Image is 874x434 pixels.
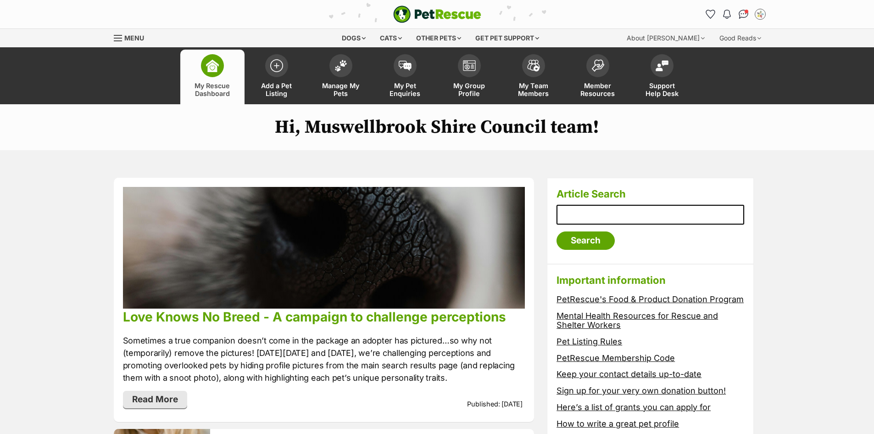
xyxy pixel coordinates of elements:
[557,187,744,200] h3: Article Search
[557,386,726,395] a: Sign up for your very own donation button!
[557,294,744,304] a: PetRescue's Food & Product Donation Program
[557,419,679,428] a: How to write a great pet profile
[373,29,408,47] div: Cats
[557,274,744,287] h3: Important information
[557,311,718,330] a: Mental Health Resources for Rescue and Shelter Workers
[393,6,481,23] a: PetRescue
[335,29,372,47] div: Dogs
[334,60,347,72] img: manage-my-pets-icon-02211641906a0b7f246fdf0571729dbe1e7629f14944591b6c1af311fb30b64b.svg
[577,82,618,97] span: Member Resources
[703,7,718,22] a: Favourites
[736,7,751,22] a: Conversations
[393,6,481,23] img: logo-e224e6f780fb5917bec1dbf3a21bbac754714ae5b6737aabdf751b685950b380.svg
[641,82,683,97] span: Support Help Desk
[180,50,245,104] a: My Rescue Dashboard
[384,82,426,97] span: My Pet Enquiries
[463,60,476,71] img: group-profile-icon-3fa3cf56718a62981997c0bc7e787c4b2cf8bcc04b72c1350f741eb67cf2f40e.svg
[557,353,675,363] a: PetRescue Membership Code
[245,50,309,104] a: Add a Pet Listing
[449,82,490,97] span: My Group Profile
[513,82,554,97] span: My Team Members
[469,29,546,47] div: Get pet support
[656,60,668,71] img: help-desk-icon-fdf02630f3aa405de69fd3d07c3f3aa587a6932b1a1747fa1d2bba05be0121f9.svg
[723,10,730,19] img: notifications-46538b983faf8c2785f20acdc204bb7945ddae34d4c08c2a6579f10ce5e182be.svg
[256,82,297,97] span: Add a Pet Listing
[501,50,566,104] a: My Team Members
[373,50,437,104] a: My Pet Enquiries
[703,7,768,22] ul: Account quick links
[124,34,144,42] span: Menu
[720,7,735,22] button: Notifications
[566,50,630,104] a: Member Resources
[527,60,540,72] img: team-members-icon-5396bd8760b3fe7c0b43da4ab00e1e3bb1a5d9ba89233759b79545d2d3fc5d0d.svg
[620,29,711,47] div: About [PERSON_NAME]
[114,29,150,45] a: Menu
[557,369,701,379] a: Keep your contact details up-to-date
[192,82,233,97] span: My Rescue Dashboard
[309,50,373,104] a: Manage My Pets
[399,61,412,71] img: pet-enquiries-icon-7e3ad2cf08bfb03b45e93fb7055b45f3efa6380592205ae92323e6603595dc1f.svg
[123,334,525,384] p: Sometimes a true companion doesn’t come in the package an adopter has pictured…so why not (tempor...
[753,7,768,22] button: My account
[270,59,283,72] img: add-pet-listing-icon-0afa8454b4691262ce3f59096e99ab1cd57d4a30225e0717b998d2c9b9846f56.svg
[437,50,501,104] a: My Group Profile
[756,10,765,19] img: Muswellbrook Animal Shelter profile pic
[713,29,768,47] div: Good Reads
[557,337,622,346] a: Pet Listing Rules
[123,309,506,325] a: Love Knows No Breed - A campaign to challenge perceptions
[123,391,187,408] a: Read More
[467,399,523,409] p: Published: [DATE]
[739,10,748,19] img: chat-41dd97257d64d25036548639549fe6c8038ab92f7586957e7f3b1b290dea8141.svg
[410,29,468,47] div: Other pets
[591,59,604,72] img: member-resources-icon-8e73f808a243e03378d46382f2149f9095a855e16c252ad45f914b54edf8863c.svg
[557,402,711,412] a: Here’s a list of grants you can apply for
[206,59,219,72] img: dashboard-icon-eb2f2d2d3e046f16d808141f083e7271f6b2e854fb5c12c21221c1fb7104beca.svg
[320,82,362,97] span: Manage My Pets
[630,50,694,104] a: Support Help Desk
[123,187,525,309] img: qlpmmvihh7jrrcblay3l.jpg
[557,231,615,250] input: Search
